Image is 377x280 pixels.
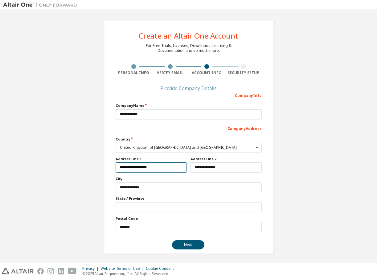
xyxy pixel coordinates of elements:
[152,70,189,75] div: Verify Email
[191,157,262,161] label: Address Line 2
[116,70,152,75] div: Personal Info
[2,268,34,274] img: altair_logo.svg
[116,176,262,181] label: City
[47,268,54,274] img: instagram.svg
[146,266,178,271] div: Cookie Consent
[139,32,238,40] div: Create an Altair One Account
[116,137,262,142] label: Country
[120,146,254,149] div: United Kingdom of [GEOGRAPHIC_DATA] and [GEOGRAPHIC_DATA]
[116,196,262,201] label: State / Province
[116,86,262,90] div: Provide Company Details
[172,240,204,249] button: Next
[3,2,80,8] img: Altair One
[116,123,262,133] div: Company Address
[116,216,262,221] label: Postal Code
[68,268,77,274] img: youtube.svg
[100,266,146,271] div: Website Terms of Use
[82,271,178,276] p: © 2025 Altair Engineering, Inc. All Rights Reserved.
[58,268,64,274] img: linkedin.svg
[146,43,232,53] div: For Free Trials, Licenses, Downloads, Learning & Documentation and so much more.
[116,157,187,161] label: Address Line 1
[116,90,262,100] div: Company Info
[189,70,225,75] div: Account Info
[82,266,100,271] div: Privacy
[37,268,44,274] img: facebook.svg
[225,70,262,75] div: Security Setup
[116,103,262,108] label: Company Name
